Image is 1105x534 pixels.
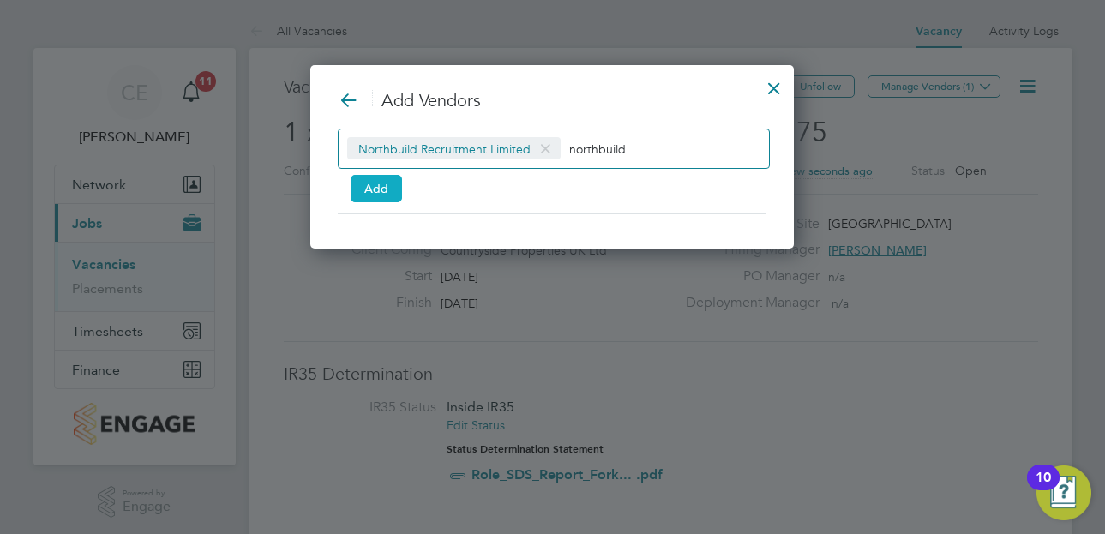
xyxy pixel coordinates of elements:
h3: Add Vendors [338,89,766,111]
span: Northbuild Recruitment Limited [347,137,561,159]
input: Search vendors... [569,137,676,159]
div: 10 [1036,477,1051,500]
button: Add [351,175,402,202]
button: Open Resource Center, 10 new notifications [1036,465,1091,520]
